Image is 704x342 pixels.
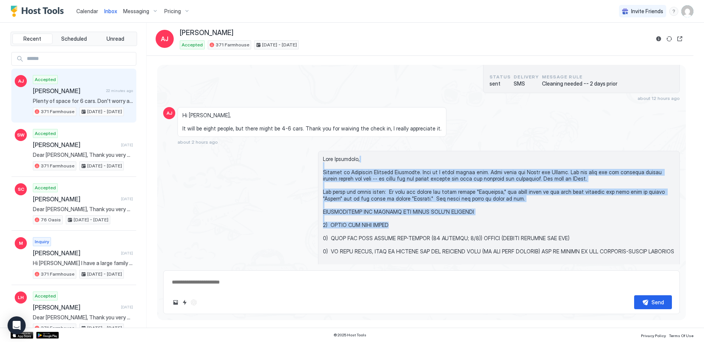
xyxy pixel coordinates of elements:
button: Scheduled [54,34,94,44]
div: Send [652,298,664,306]
span: about 2 hours ago [178,139,218,145]
span: AJ [18,78,24,84]
span: [PERSON_NAME] [33,87,103,95]
span: © 2025 Host Tools [333,333,366,337]
div: menu [669,7,678,16]
span: Accepted [35,130,56,137]
button: Reservation information [654,34,663,43]
span: Hi [PERSON_NAME] I have a large family 29 adults 7 children Looking for rental [DATE]-[DATE] Are ... [33,260,133,267]
span: [PERSON_NAME] [180,29,233,37]
span: LH [18,294,24,301]
span: [DATE] - [DATE] [87,108,122,115]
span: 371 Farmhouse [41,163,74,169]
span: [DATE] - [DATE] [74,216,108,223]
div: User profile [681,5,693,17]
span: Inquiry [35,238,49,245]
span: SW [17,132,25,138]
span: SMS [514,80,539,87]
span: Message Rule [542,74,618,80]
span: Cleaning needed -- 2 days prior [542,80,618,87]
span: [DATE] [121,196,133,201]
span: 371 Farmhouse [216,41,249,48]
div: Open Intercom Messenger [8,316,26,334]
span: Accepted [35,76,56,83]
a: Terms Of Use [669,331,693,339]
div: tab-group [11,32,137,46]
span: Recent [23,35,41,42]
span: Plenty of space for 6 cars. Don't worry about blocking the gravel driveway up to the farm -- vehi... [33,98,133,104]
span: Hi [PERSON_NAME], It will be eight people, but there might be 4-6 cars. Thank you for waiving the... [182,112,442,132]
a: Inbox [104,7,117,15]
span: status [489,74,511,80]
button: Sync reservation [665,34,674,43]
span: 371 Farmhouse [41,325,74,331]
button: Open reservation [675,34,684,43]
span: Dear [PERSON_NAME], Thank you very much for booking a stay at our place. We look forward to hosti... [33,314,133,321]
span: Scheduled [61,35,87,42]
span: Calendar [76,8,98,14]
span: Invite Friends [631,8,663,15]
span: Delivery [514,74,539,80]
span: Accepted [35,293,56,299]
span: [DATE] - [DATE] [87,271,122,278]
button: Quick reply [180,298,189,307]
span: [DATE] - [DATE] [87,163,122,169]
span: M [19,240,23,247]
span: 371 Farmhouse [41,108,74,115]
span: [PERSON_NAME] [33,304,118,311]
span: 76 Oasis [41,216,61,223]
span: Pricing [164,8,181,15]
button: Recent [12,34,52,44]
span: 371 Farmhouse [41,271,74,278]
span: [DATE] [121,305,133,310]
a: Host Tools Logo [11,6,67,17]
span: Accepted [182,41,203,48]
span: Unread [107,35,124,42]
span: Privacy Policy [641,333,666,338]
span: Inbox [104,8,117,14]
span: [DATE] [121,251,133,256]
span: Accepted [35,184,56,191]
span: [DATE] [121,143,133,147]
span: Dear [PERSON_NAME], Thank you very much for booking a stay at our place. We look forward to hosti... [33,152,133,158]
span: [DATE] - [DATE] [87,325,122,331]
a: Calendar [76,7,98,15]
span: 22 minutes ago [106,88,133,93]
span: Terms Of Use [669,333,693,338]
a: App Store [11,332,33,339]
span: AJ [161,34,168,43]
span: [PERSON_NAME] [33,249,118,257]
span: about 12 hours ago [638,95,680,101]
button: Unread [95,34,135,44]
button: Upload image [171,298,180,307]
button: Send [634,295,672,309]
span: [PERSON_NAME] [33,195,118,203]
input: Input Field [24,52,136,65]
a: Google Play Store [36,332,59,339]
span: Dear [PERSON_NAME], Thank you very much for booking a stay at our place. We look forward to hosti... [33,206,133,213]
span: Messaging [123,8,149,15]
span: AJ [167,110,172,117]
span: sent [489,80,511,87]
span: SC [18,186,24,193]
a: Privacy Policy [641,331,666,339]
span: [DATE] - [DATE] [262,41,297,48]
span: [PERSON_NAME] [33,141,118,149]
